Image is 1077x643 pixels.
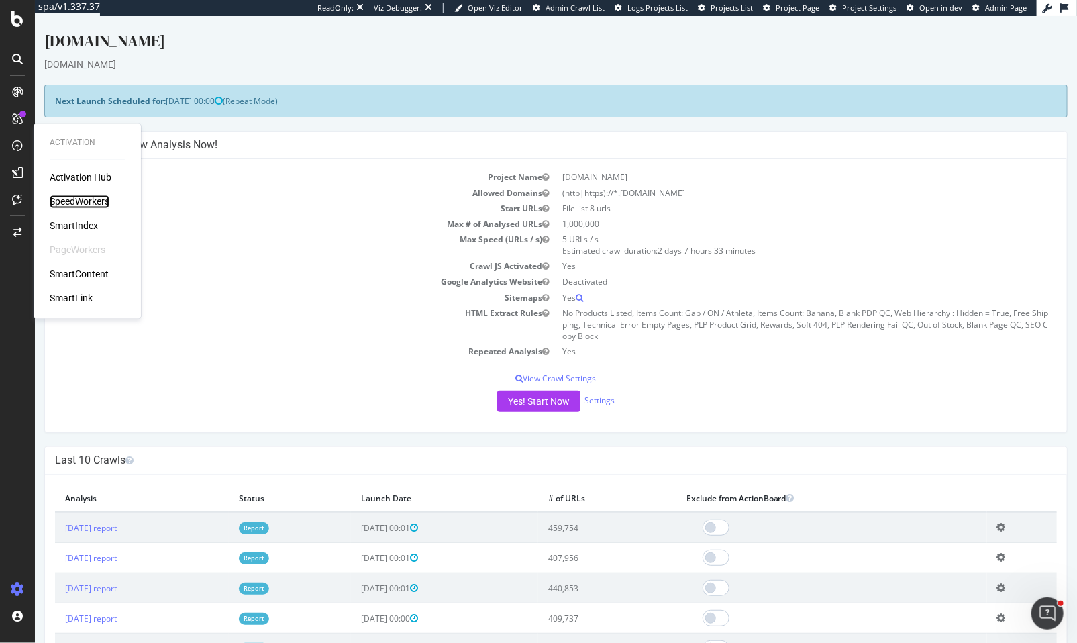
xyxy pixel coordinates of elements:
td: Repeated Analysis [20,328,521,343]
span: Project Page [776,3,819,13]
span: [DATE] 00:01 [326,566,383,578]
div: Viz Debugger: [374,3,422,13]
th: Launch Date [316,468,503,496]
a: SmartLink [50,292,93,305]
th: # of URLs [503,468,642,496]
a: Report [204,536,234,548]
span: [DATE] 00:00 [326,597,383,608]
td: HTML Extract Rules [20,289,521,328]
div: [DOMAIN_NAME] [9,42,1033,55]
th: Status [194,468,316,496]
span: Admin Page [985,3,1027,13]
td: Project Name [20,153,521,168]
a: Admin Crawl List [533,3,605,13]
div: ReadOnly: [317,3,354,13]
td: Google Analytics Website [20,258,521,273]
h4: Configure your New Analysis Now! [20,122,1022,136]
td: Crawl JS Activated [20,242,521,258]
span: [DATE] 00:01 [326,506,383,517]
a: Report [204,506,234,517]
span: Logs Projects List [627,3,688,13]
td: No Products Listed, Items Count: Gap / ON / Athleta, Items Count: Banana, Blank PDP QC, Web Hiera... [521,289,1023,328]
td: Max Speed (URLs / s) [20,215,521,242]
td: 440,853 [503,557,642,587]
a: Project Page [763,3,819,13]
span: Open in dev [919,3,962,13]
p: View Crawl Settings [20,356,1022,368]
td: [DOMAIN_NAME] [521,153,1023,168]
a: Open Viz Editor [454,3,523,13]
td: Start URLs [20,185,521,200]
span: Projects List [711,3,753,13]
span: Admin Crawl List [546,3,605,13]
th: Analysis [20,468,194,496]
a: [DATE] report [30,566,82,578]
td: 407,956 [503,527,642,557]
a: SpeedWorkers [50,195,109,209]
span: Open Viz Editor [468,3,523,13]
a: Activation Hub [50,171,111,185]
div: [DOMAIN_NAME] [9,13,1033,42]
th: Exclude from ActionBoard [642,468,952,496]
td: File list 8 urls [521,185,1023,200]
span: [DATE] 00:01 [326,536,383,548]
a: Report [204,566,234,578]
td: Sitemaps [20,274,521,289]
div: Activation [50,138,125,149]
a: SmartIndex [50,219,98,233]
a: Project Settings [829,3,896,13]
td: Yes [521,242,1023,258]
a: [DATE] report [30,506,82,517]
td: Deactivated [521,258,1023,273]
a: Admin Page [972,3,1027,13]
strong: Next Launch Scheduled for: [20,79,131,91]
h4: Last 10 Crawls [20,438,1022,451]
span: 2 days 7 hours 33 minutes [623,229,721,240]
button: Yes! Start Now [462,375,546,396]
a: Logs Projects List [615,3,688,13]
a: [DATE] report [30,536,82,548]
a: SmartContent [50,268,109,281]
td: Allowed Domains [20,169,521,185]
div: PageWorkers [50,244,105,257]
span: Project Settings [842,3,896,13]
a: Open in dev [907,3,962,13]
span: [DATE] 00:00 [131,79,188,91]
td: 409,737 [503,587,642,617]
div: (Repeat Mode) [9,68,1033,101]
a: Settings [550,379,580,391]
td: Max # of Analysed URLs [20,200,521,215]
td: 5 URLs / s Estimated crawl duration: [521,215,1023,242]
td: (http|https)://*.[DOMAIN_NAME] [521,169,1023,185]
a: Projects List [698,3,753,13]
iframe: Intercom live chat [1031,597,1064,630]
td: 459,754 [503,496,642,527]
a: [DATE] report [30,597,82,608]
td: Yes [521,274,1023,289]
a: Report [204,597,234,608]
td: Yes [521,328,1023,343]
td: 1,000,000 [521,200,1023,215]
